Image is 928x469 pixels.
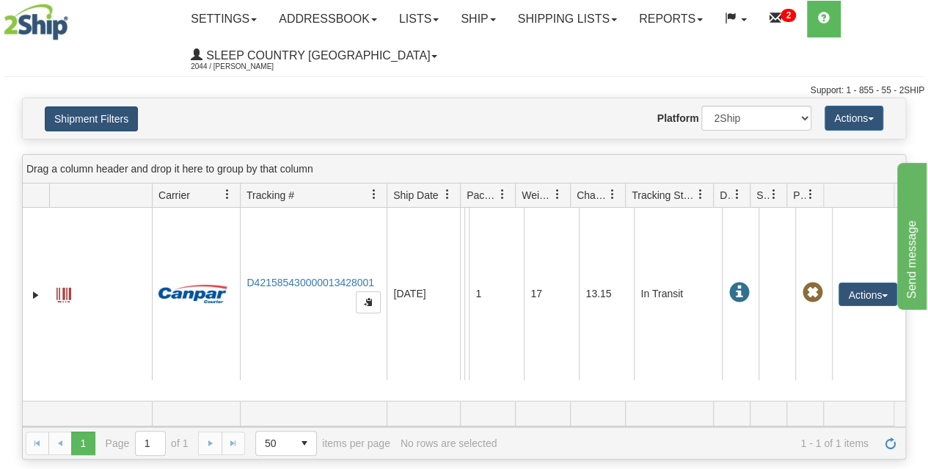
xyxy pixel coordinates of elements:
td: 13.15 [579,208,634,380]
span: Weight [522,188,552,203]
span: Sleep Country [GEOGRAPHIC_DATA] [202,49,430,62]
span: In Transit [728,283,749,303]
button: Actions [839,283,897,306]
button: Shipment Filters [45,106,138,131]
td: Sleep Country [GEOGRAPHIC_DATA] Shipping department [GEOGRAPHIC_DATA] [GEOGRAPHIC_DATA] [GEOGRAPH... [460,208,464,380]
a: Lists [388,1,450,37]
span: Page of 1 [106,431,189,456]
span: 2044 / [PERSON_NAME] [191,59,301,74]
a: Tracking # filter column settings [362,182,387,207]
td: [DATE] [387,208,460,380]
span: Pickup Status [793,188,805,203]
a: Expand [29,288,43,302]
sup: 2 [781,9,796,22]
a: Refresh [879,432,902,455]
span: items per page [255,431,390,456]
a: Shipment Issues filter column settings [761,182,786,207]
a: Weight filter column settings [545,182,570,207]
td: In Transit [634,208,722,380]
div: grid grouping header [23,155,905,183]
a: Label [56,281,71,305]
span: Tracking # [246,188,294,203]
img: logo2044.jpg [4,4,68,40]
iframe: chat widget [894,159,927,309]
a: Reports [628,1,714,37]
span: 50 [265,436,284,451]
a: Addressbook [268,1,388,37]
a: Charge filter column settings [600,182,625,207]
span: Carrier [158,188,190,203]
a: Delivery Status filter column settings [725,182,750,207]
a: Settings [180,1,268,37]
span: Ship Date [393,188,438,203]
span: 1 - 1 of 1 items [507,437,869,449]
div: Send message [11,9,136,26]
button: Actions [825,106,883,131]
a: Tracking Status filter column settings [688,182,713,207]
a: 2 [758,1,807,37]
a: D421585430000013428001 [246,277,374,288]
img: 14 - Canpar [158,285,227,303]
td: [PERSON_NAME] [PERSON_NAME] [GEOGRAPHIC_DATA] [GEOGRAPHIC_DATA] [GEOGRAPHIC_DATA] H3W 1L2 [464,208,469,380]
label: Platform [657,111,699,126]
a: Pickup Status filter column settings [798,182,823,207]
span: select [293,432,316,455]
span: Tracking Status [632,188,695,203]
a: Ship Date filter column settings [435,182,460,207]
button: Copy to clipboard [356,291,381,313]
span: Shipment Issues [756,188,769,203]
a: Ship [450,1,506,37]
a: Packages filter column settings [490,182,515,207]
input: Page 1 [136,432,165,455]
div: No rows are selected [401,437,497,449]
div: Support: 1 - 855 - 55 - 2SHIP [4,84,924,97]
td: 17 [524,208,579,380]
span: Page 1 [71,432,95,455]
td: 1 [469,208,524,380]
a: Carrier filter column settings [215,182,240,207]
span: Packages [467,188,497,203]
span: Pickup Not Assigned [802,283,822,303]
a: Sleep Country [GEOGRAPHIC_DATA] 2044 / [PERSON_NAME] [180,37,448,74]
span: Charge [577,188,607,203]
a: Shipping lists [507,1,628,37]
span: Delivery Status [720,188,732,203]
span: Page sizes drop down [255,431,317,456]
